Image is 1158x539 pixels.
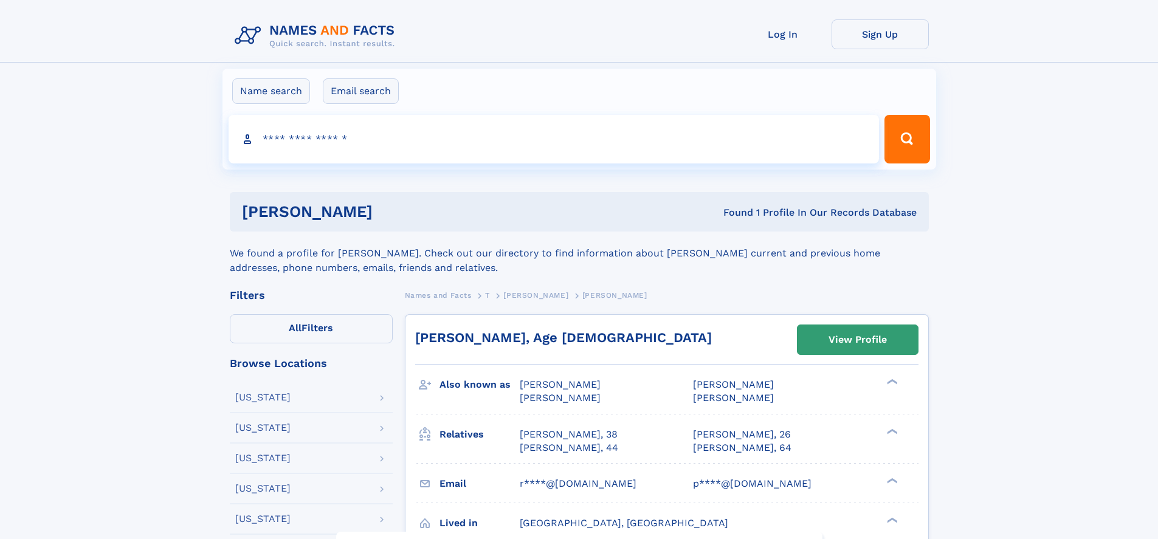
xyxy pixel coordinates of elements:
[503,287,568,303] a: [PERSON_NAME]
[323,78,399,104] label: Email search
[884,378,898,386] div: ❯
[884,476,898,484] div: ❯
[798,325,918,354] a: View Profile
[230,232,929,275] div: We found a profile for [PERSON_NAME]. Check out our directory to find information about [PERSON_N...
[230,19,405,52] img: Logo Names and Facts
[884,427,898,435] div: ❯
[503,291,568,300] span: [PERSON_NAME]
[235,393,291,402] div: [US_STATE]
[734,19,832,49] a: Log In
[520,517,728,529] span: [GEOGRAPHIC_DATA], [GEOGRAPHIC_DATA]
[693,379,774,390] span: [PERSON_NAME]
[235,514,291,524] div: [US_STATE]
[582,291,647,300] span: [PERSON_NAME]
[230,358,393,369] div: Browse Locations
[829,326,887,354] div: View Profile
[520,392,601,403] span: [PERSON_NAME]
[405,287,472,303] a: Names and Facts
[439,513,520,534] h3: Lived in
[232,78,310,104] label: Name search
[693,428,791,441] a: [PERSON_NAME], 26
[289,322,302,334] span: All
[693,392,774,403] span: [PERSON_NAME]
[439,374,520,395] h3: Also known as
[884,516,898,524] div: ❯
[229,115,880,163] input: search input
[235,453,291,463] div: [US_STATE]
[230,290,393,301] div: Filters
[520,379,601,390] span: [PERSON_NAME]
[693,441,791,455] a: [PERSON_NAME], 64
[485,291,490,300] span: T
[520,428,618,441] a: [PERSON_NAME], 38
[832,19,929,49] a: Sign Up
[884,115,929,163] button: Search Button
[235,423,291,433] div: [US_STATE]
[242,204,548,219] h1: [PERSON_NAME]
[439,473,520,494] h3: Email
[520,441,618,455] a: [PERSON_NAME], 44
[235,484,291,493] div: [US_STATE]
[485,287,490,303] a: T
[230,314,393,343] label: Filters
[415,330,712,345] a: [PERSON_NAME], Age [DEMOGRAPHIC_DATA]
[548,206,917,219] div: Found 1 Profile In Our Records Database
[439,424,520,445] h3: Relatives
